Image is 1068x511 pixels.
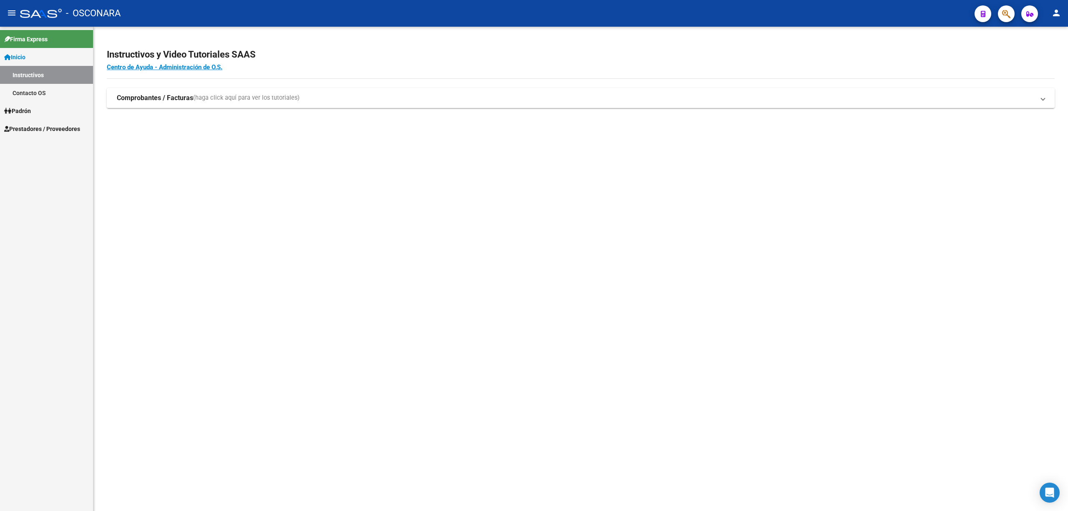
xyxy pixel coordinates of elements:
[4,53,25,62] span: Inicio
[117,93,193,103] strong: Comprobantes / Facturas
[1051,8,1061,18] mat-icon: person
[1040,483,1060,503] div: Open Intercom Messenger
[4,124,80,133] span: Prestadores / Proveedores
[193,93,300,103] span: (haga click aquí para ver los tutoriales)
[107,88,1055,108] mat-expansion-panel-header: Comprobantes / Facturas(haga click aquí para ver los tutoriales)
[4,35,48,44] span: Firma Express
[66,4,121,23] span: - OSCONARA
[4,106,31,116] span: Padrón
[7,8,17,18] mat-icon: menu
[107,47,1055,63] h2: Instructivos y Video Tutoriales SAAS
[107,63,222,71] a: Centro de Ayuda - Administración de O.S.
